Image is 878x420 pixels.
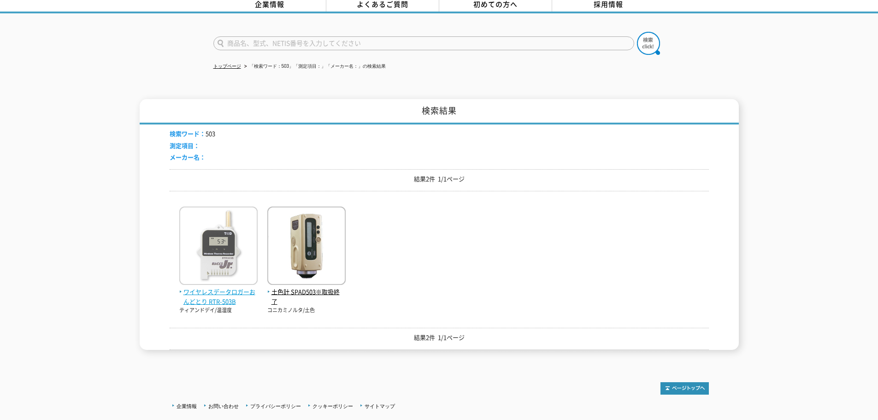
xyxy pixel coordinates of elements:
span: ワイヤレスデータロガーおんどとり RTR-503B [179,287,258,307]
p: ティアンドデイ/温湿度 [179,307,258,314]
li: 「検索ワード：503」「測定項目：」「メーカー名：」の検索結果 [242,62,386,71]
h1: 検索結果 [140,99,739,124]
input: 商品名、型式、NETIS番号を入力してください [213,36,634,50]
li: 503 [170,129,215,139]
img: btn_search.png [637,32,660,55]
span: メーカー名： [170,153,206,161]
a: クッキーポリシー [312,403,353,409]
span: 測定項目： [170,141,200,150]
a: プライバシーポリシー [250,403,301,409]
p: 結果2件 1/1ページ [170,174,709,184]
a: 土色計 SPAD503※取扱終了 [267,278,346,306]
span: 土色計 SPAD503※取扱終了 [267,287,346,307]
p: コニカミノルタ/土色 [267,307,346,314]
span: 検索ワード： [170,129,206,138]
img: トップページへ [660,382,709,395]
a: サイトマップ [365,403,395,409]
a: お問い合わせ [208,403,239,409]
a: ワイヤレスデータロガーおんどとり RTR-503B [179,278,258,306]
a: 企業情報 [177,403,197,409]
p: 結果2件 1/1ページ [170,333,709,343]
a: トップページ [213,64,241,69]
img: SPAD503※取扱終了 [267,207,346,287]
img: RTR-503B [179,207,258,287]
